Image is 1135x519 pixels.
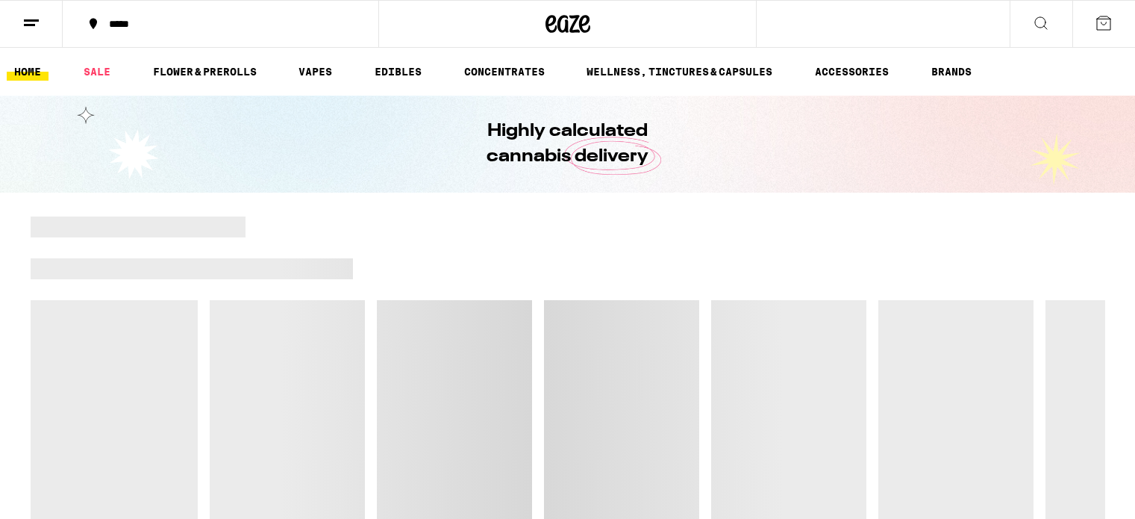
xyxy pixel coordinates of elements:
[367,63,429,81] a: EDIBLES
[924,63,979,81] a: BRANDS
[579,63,780,81] a: WELLNESS, TINCTURES & CAPSULES
[445,119,691,170] h1: Highly calculated cannabis delivery
[457,63,552,81] a: CONCENTRATES
[146,63,264,81] a: FLOWER & PREROLLS
[291,63,340,81] a: VAPES
[76,63,118,81] a: SALE
[807,63,896,81] a: ACCESSORIES
[7,63,49,81] a: HOME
